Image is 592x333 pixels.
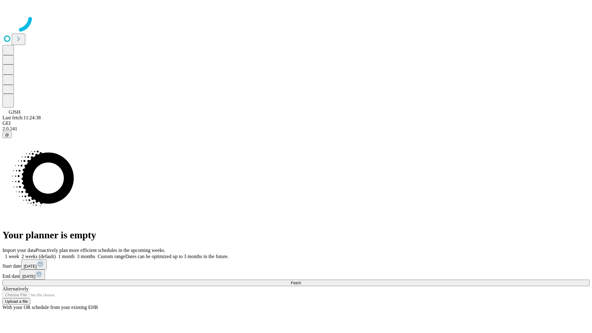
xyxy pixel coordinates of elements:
[2,269,590,280] div: End date
[22,274,35,279] span: [DATE]
[2,132,12,138] button: @
[36,248,165,253] span: Proactively plan more efficient schedules in the upcoming weeks.
[2,259,590,269] div: Start date
[125,254,228,259] span: Dates can be optimized up to 3 months in the future.
[2,286,28,291] span: Alternatively
[22,254,56,259] span: 2 weeks (default)
[2,121,590,126] div: GEI
[2,298,30,305] button: Upload a file
[2,248,36,253] span: Import your data
[58,254,75,259] span: 1 month
[2,229,590,241] h1: Your planner is empty
[21,259,47,269] button: [DATE]
[2,115,41,120] span: Last fetch: 11:24:38
[5,254,19,259] span: 1 week
[24,264,37,269] span: [DATE]
[2,126,590,132] div: 2.0.241
[291,281,301,285] span: Fetch
[9,109,20,115] span: GJSH
[20,269,45,280] button: [DATE]
[2,305,98,310] span: With your OR schedule from your existing EHR
[98,254,125,259] span: Custom range
[5,133,9,137] span: @
[2,280,590,286] button: Fetch
[77,254,95,259] span: 3 months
